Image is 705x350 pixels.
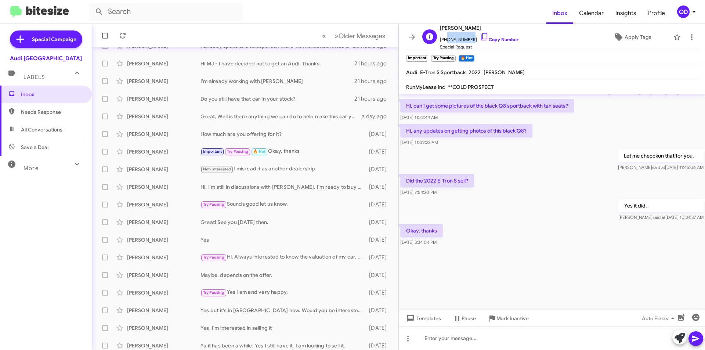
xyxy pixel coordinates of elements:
[354,95,393,102] div: 21 hours ago
[636,312,683,325] button: Auto Fields
[127,77,200,85] div: [PERSON_NAME]
[618,165,704,170] span: [PERSON_NAME] [DATE] 11:45:06 AM
[400,224,443,237] p: Okay, thanks
[400,239,437,245] span: [DATE] 3:34:04 PM
[200,200,365,209] div: Sounds good let us know.
[677,6,690,18] div: QD
[354,77,393,85] div: 21 hours ago
[496,312,529,325] span: Mark Inactive
[400,190,437,195] span: [DATE] 7:54:30 PM
[200,183,365,191] div: Hi. I'm still in discussions with [PERSON_NAME]. I'm ready to buy for the right price. He said he...
[365,166,393,173] div: [DATE]
[625,30,651,44] span: Apply Tags
[448,84,494,90] span: **COLD PROSPECT
[365,271,393,279] div: [DATE]
[365,324,393,332] div: [DATE]
[642,3,671,24] a: Profile
[203,290,224,295] span: Try Pausing
[89,3,243,21] input: Search
[652,214,665,220] span: said at
[365,307,393,314] div: [DATE]
[354,60,393,67] div: 21 hours ago
[203,167,231,172] span: Not-Interested
[21,126,62,133] span: All Conversations
[365,148,393,155] div: [DATE]
[462,312,476,325] span: Pause
[127,60,200,67] div: [PERSON_NAME]
[203,255,224,260] span: Try Pausing
[546,3,573,24] span: Inbox
[406,69,417,76] span: Audi
[400,115,438,120] span: [DATE] 11:22:44 AM
[399,312,447,325] button: Templates
[200,60,354,67] div: Hi MJ - I have decided not to get an Audi. Thanks.
[21,108,83,116] span: Needs Response
[227,149,248,154] span: Try Pausing
[127,183,200,191] div: [PERSON_NAME]
[127,201,200,208] div: [PERSON_NAME]
[203,149,222,154] span: Important
[618,149,704,162] p: Let me checckon that for you.
[127,113,200,120] div: [PERSON_NAME]
[594,30,670,44] button: Apply Tags
[127,254,200,261] div: [PERSON_NAME]
[200,324,365,332] div: Yes, I'm interested in selling it
[21,144,48,151] span: Save a Deal
[23,165,39,172] span: More
[200,288,365,297] div: Yes I am and very happy.
[406,55,428,62] small: Important
[127,148,200,155] div: [PERSON_NAME]
[200,147,365,156] div: Okay, thanks
[400,174,474,187] p: Did the 2022 E-Tron S sell?
[200,113,362,120] div: Great, Well is there anything we can do to help make this car yours?
[420,69,466,76] span: E-Tron S Sportback
[652,165,665,170] span: said at
[400,124,532,137] p: Hi, any updates on getting photos of this black Q8?
[440,43,518,51] span: Special Request
[127,236,200,243] div: [PERSON_NAME]
[447,312,482,325] button: Pause
[127,166,200,173] div: [PERSON_NAME]
[365,183,393,191] div: [DATE]
[365,236,393,243] div: [DATE]
[339,32,385,40] span: Older Messages
[573,3,610,24] a: Calendar
[200,236,365,243] div: Yes
[200,253,365,261] div: Hi. Always interested to know the valuation of my car. Please give me a range and I'll let you kn...
[200,342,365,349] div: Ya it has been a while. Yes I still have it. I am looking to sell it.
[200,307,365,314] div: Yes but it's in [GEOGRAPHIC_DATA] now. Would you be interested in shipping it back to [US_STATE]?
[203,202,224,207] span: Try Pausing
[469,69,481,76] span: 2022
[365,289,393,296] div: [DATE]
[618,199,704,212] p: Yes it did.
[335,31,339,40] span: »
[405,312,441,325] span: Templates
[459,55,474,62] small: 🔥 Hot
[127,324,200,332] div: [PERSON_NAME]
[365,254,393,261] div: [DATE]
[21,91,83,98] span: Inbox
[322,31,326,40] span: «
[127,219,200,226] div: [PERSON_NAME]
[127,130,200,138] div: [PERSON_NAME]
[32,36,76,43] span: Special Campaign
[127,95,200,102] div: [PERSON_NAME]
[618,214,704,220] span: [PERSON_NAME] [DATE] 10:34:37 AM
[200,77,354,85] div: I'm already working with [PERSON_NAME]
[362,113,393,120] div: a day ago
[253,149,265,154] span: 🔥 Hot
[365,130,393,138] div: [DATE]
[365,342,393,349] div: [DATE]
[365,219,393,226] div: [DATE]
[200,219,365,226] div: Great! See you [DATE] then.
[482,312,535,325] button: Mark Inactive
[200,130,365,138] div: How much are you offering for it?
[671,6,697,18] button: QD
[610,3,642,24] span: Insights
[431,55,455,62] small: Try Pausing
[200,271,365,279] div: Maybe, depends on the offer.
[440,32,518,43] span: [PHONE_NUMBER]
[10,30,82,48] a: Special Campaign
